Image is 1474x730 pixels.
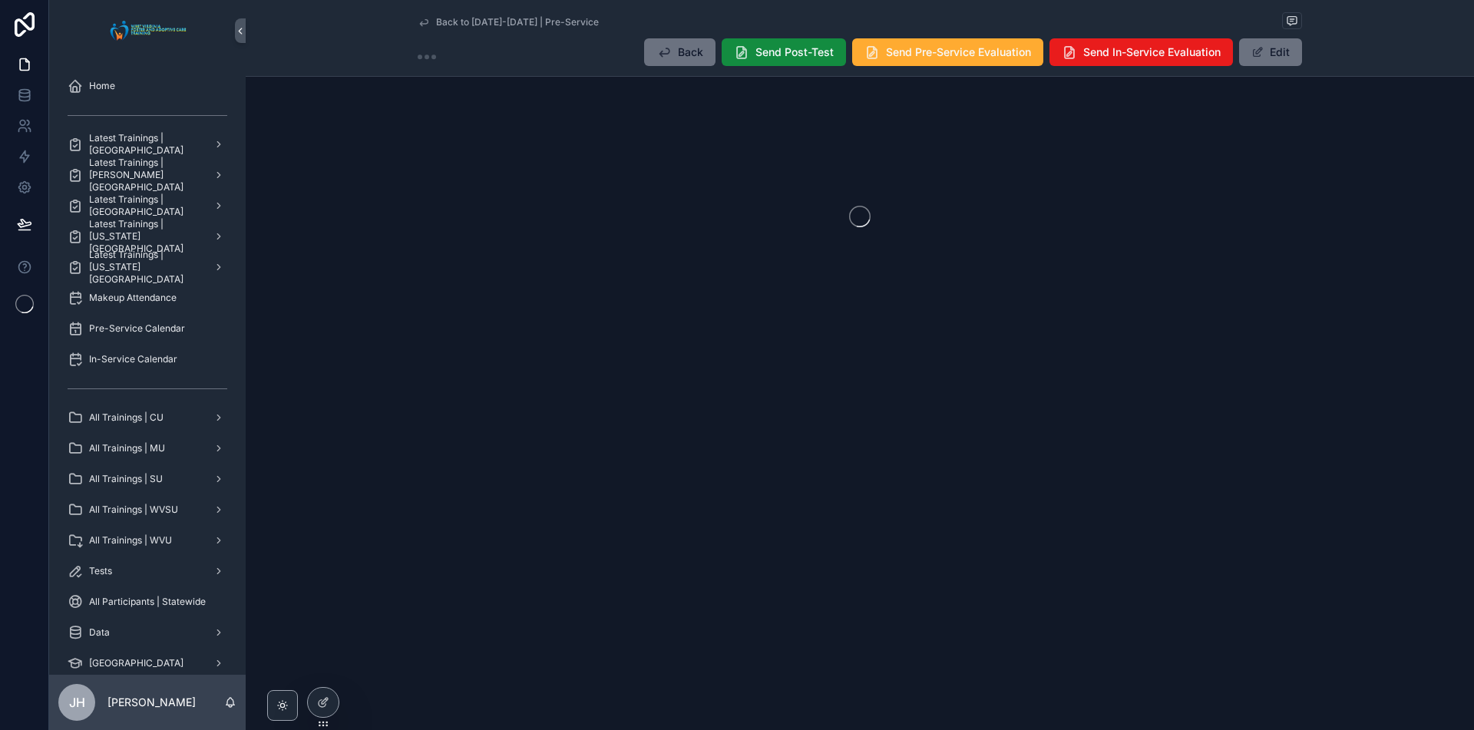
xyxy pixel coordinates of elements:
a: Pre-Service Calendar [58,315,236,342]
span: Data [89,626,110,639]
a: Tests [58,557,236,585]
a: All Participants | Statewide [58,588,236,616]
a: [GEOGRAPHIC_DATA] [58,649,236,677]
a: All Trainings | MU [58,434,236,462]
p: [PERSON_NAME] [107,695,196,710]
a: Makeup Attendance [58,284,236,312]
span: JH [69,693,85,712]
a: Latest Trainings | [PERSON_NAME][GEOGRAPHIC_DATA] [58,161,236,189]
button: Send In-Service Evaluation [1049,38,1233,66]
div: scrollable content [49,61,246,675]
button: Edit [1239,38,1302,66]
span: All Trainings | MU [89,442,165,454]
a: Latest Trainings | [US_STATE][GEOGRAPHIC_DATA] [58,253,236,281]
a: All Trainings | WVU [58,527,236,554]
span: All Trainings | CU [89,411,164,424]
span: Home [89,80,115,92]
a: Latest Trainings | [GEOGRAPHIC_DATA] [58,130,236,158]
a: Data [58,619,236,646]
span: Latest Trainings | [GEOGRAPHIC_DATA] [89,132,201,157]
img: App logo [106,18,190,43]
span: Latest Trainings | [US_STATE][GEOGRAPHIC_DATA] [89,218,201,255]
a: All Trainings | WVSU [58,496,236,524]
span: Latest Trainings | [PERSON_NAME][GEOGRAPHIC_DATA] [89,157,201,193]
a: Home [58,72,236,100]
a: All Trainings | CU [58,404,236,431]
a: Back to [DATE]-[DATE] | Pre-Service [418,16,599,28]
span: Latest Trainings | [US_STATE][GEOGRAPHIC_DATA] [89,249,201,286]
a: Latest Trainings | [US_STATE][GEOGRAPHIC_DATA] [58,223,236,250]
span: Back to [DATE]-[DATE] | Pre-Service [436,16,599,28]
a: Latest Trainings | [GEOGRAPHIC_DATA] [58,192,236,220]
button: Send Post-Test [722,38,846,66]
span: In-Service Calendar [89,353,177,365]
button: Back [644,38,716,66]
span: Back [678,45,703,60]
span: All Trainings | WVSU [89,504,178,516]
a: In-Service Calendar [58,345,236,373]
span: Send In-Service Evaluation [1083,45,1221,60]
span: All Participants | Statewide [89,596,206,608]
span: Send Pre-Service Evaluation [886,45,1031,60]
span: Pre-Service Calendar [89,322,185,335]
span: All Trainings | SU [89,473,163,485]
span: Send Post-Test [755,45,834,60]
a: All Trainings | SU [58,465,236,493]
span: Tests [89,565,112,577]
button: Send Pre-Service Evaluation [852,38,1043,66]
span: Latest Trainings | [GEOGRAPHIC_DATA] [89,193,201,218]
span: Makeup Attendance [89,292,177,304]
span: [GEOGRAPHIC_DATA] [89,657,183,669]
span: All Trainings | WVU [89,534,172,547]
